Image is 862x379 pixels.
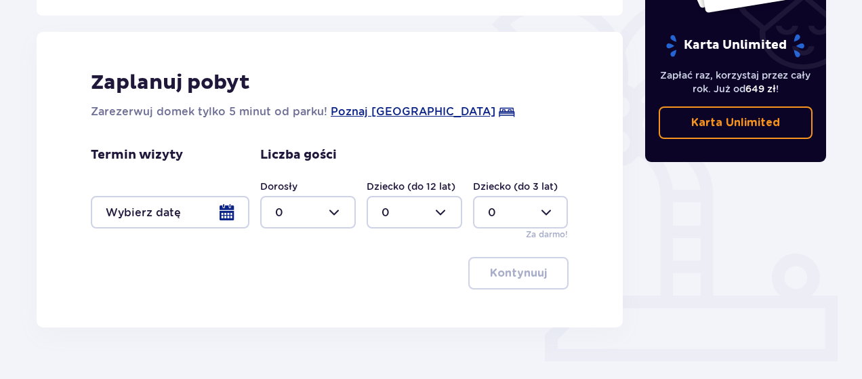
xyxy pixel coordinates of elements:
[665,34,806,58] p: Karta Unlimited
[331,104,495,120] a: Poznaj [GEOGRAPHIC_DATA]
[91,70,250,96] p: Zaplanuj pobyt
[367,180,455,193] label: Dziecko (do 12 lat)
[745,83,776,94] span: 649 zł
[473,180,558,193] label: Dziecko (do 3 lat)
[691,115,780,130] p: Karta Unlimited
[260,147,337,163] p: Liczba gości
[659,68,813,96] p: Zapłać raz, korzystaj przez cały rok. Już od !
[91,104,327,120] p: Zarezerwuj domek tylko 5 minut od parku!
[260,180,297,193] label: Dorosły
[490,266,547,281] p: Kontynuuj
[91,147,183,163] p: Termin wizyty
[468,257,569,290] button: Kontynuuj
[526,228,568,241] p: Za darmo!
[659,106,813,139] a: Karta Unlimited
